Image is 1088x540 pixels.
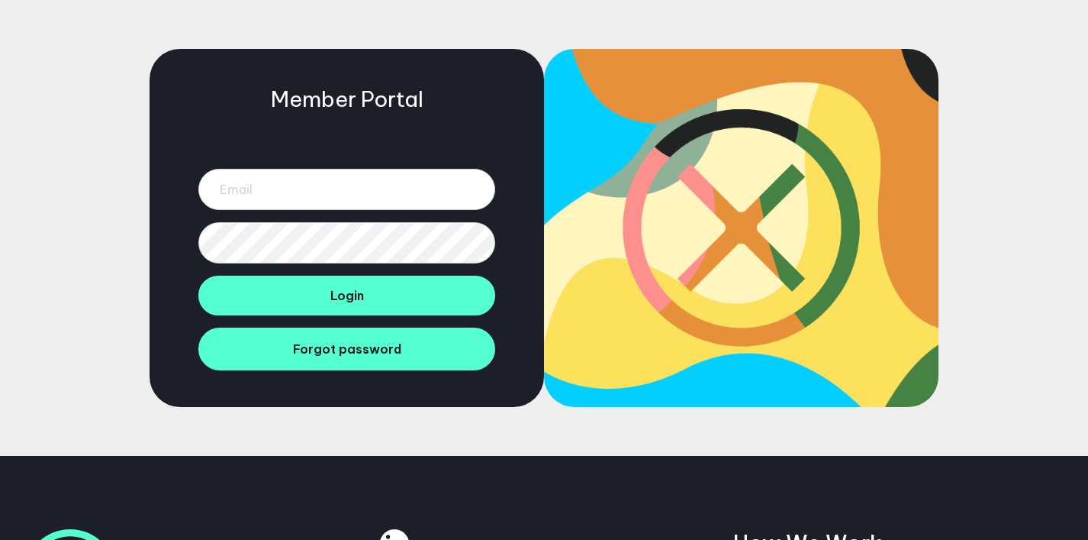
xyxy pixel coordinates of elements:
span: Forgot password [293,341,401,357]
button: Login [198,276,495,315]
input: Email [198,169,495,210]
span: Login [330,288,364,303]
a: Forgot password [198,328,495,370]
h5: Member Portal [271,86,423,112]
